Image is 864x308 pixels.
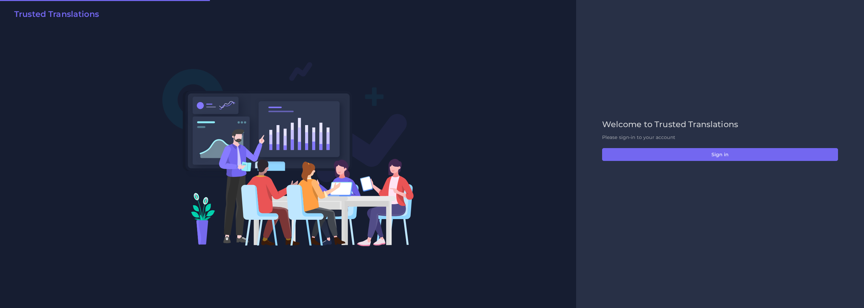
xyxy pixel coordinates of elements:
h2: Welcome to Trusted Translations [602,120,838,129]
p: Please sign-in to your account [602,134,838,141]
img: Login V2 [162,62,414,246]
a: Trusted Translations [9,9,99,22]
h2: Trusted Translations [14,9,99,19]
button: Sign in [602,148,838,161]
